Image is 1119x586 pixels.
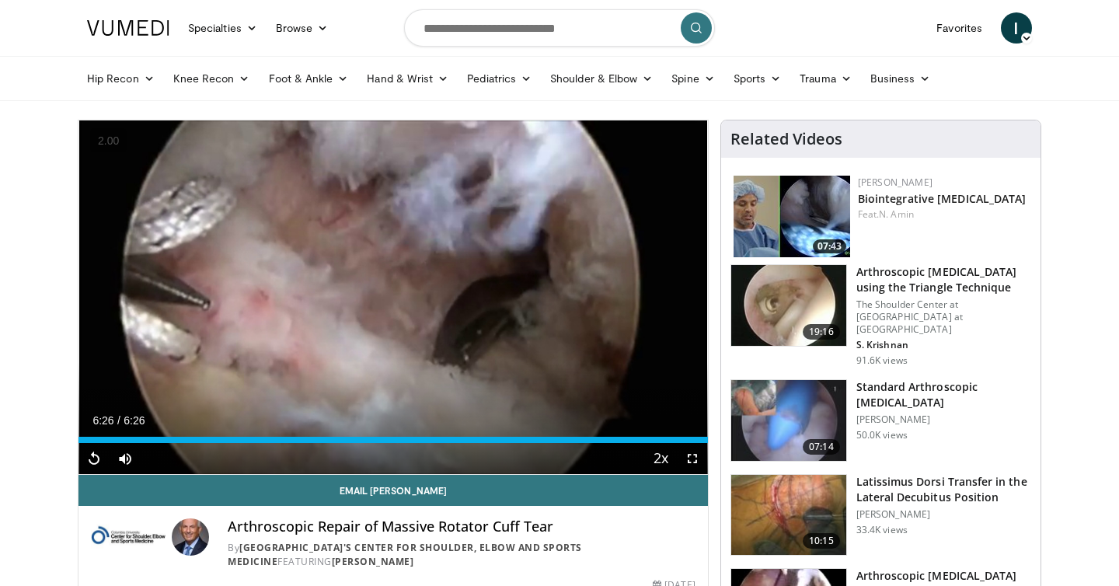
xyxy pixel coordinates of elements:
button: Replay [78,443,110,474]
a: Hand & Wrist [357,63,458,94]
a: Knee Recon [164,63,260,94]
div: By FEATURING [228,541,695,569]
h4: Arthroscopic Repair of Massive Rotator Cuff Tear [228,518,695,535]
img: 38501_0000_3.png.150x105_q85_crop-smart_upscale.jpg [731,475,846,556]
h3: Standard Arthroscopic [MEDICAL_DATA] [856,379,1031,410]
p: 50.0K views [856,429,908,441]
a: [GEOGRAPHIC_DATA]'s Center for Shoulder, Elbow and Sports Medicine [228,541,582,568]
span: / [117,414,120,427]
a: Specialties [179,12,267,44]
a: 10:15 Latissimus Dorsi Transfer in the Lateral Decubitus Position [PERSON_NAME] 33.4K views [730,474,1031,556]
a: Business [861,63,940,94]
a: Foot & Ankle [260,63,358,94]
a: Hip Recon [78,63,164,94]
a: N. Amin [879,208,914,221]
video-js: Video Player [78,120,708,475]
span: 19:16 [803,324,840,340]
a: Pediatrics [458,63,541,94]
a: Favorites [927,12,992,44]
a: 07:43 [734,176,850,257]
a: I [1001,12,1032,44]
p: S. Krishnan [856,339,1031,351]
p: [PERSON_NAME] [856,413,1031,426]
button: Playback Rate [646,443,677,474]
p: The Shoulder Center at [GEOGRAPHIC_DATA] at [GEOGRAPHIC_DATA] [856,298,1031,336]
a: 07:14 Standard Arthroscopic [MEDICAL_DATA] [PERSON_NAME] 50.0K views [730,379,1031,462]
input: Search topics, interventions [404,9,715,47]
span: 10:15 [803,533,840,549]
span: 07:43 [813,239,846,253]
a: Shoulder & Elbow [541,63,662,94]
img: Columbia University's Center for Shoulder, Elbow and Sports Medicine [91,518,166,556]
a: Biointegrative [MEDICAL_DATA] [858,191,1027,206]
a: Browse [267,12,338,44]
h3: Arthroscopic [MEDICAL_DATA] using the Triangle Technique [856,264,1031,295]
span: 07:14 [803,439,840,455]
a: Email [PERSON_NAME] [78,475,708,506]
a: [PERSON_NAME] [858,176,932,189]
a: 19:16 Arthroscopic [MEDICAL_DATA] using the Triangle Technique The Shoulder Center at [GEOGRAPHIC... [730,264,1031,367]
p: 91.6K views [856,354,908,367]
h3: Arthroscopic [MEDICAL_DATA] [856,568,1017,584]
img: 3fbd5ba4-9555-46dd-8132-c1644086e4f5.150x105_q85_crop-smart_upscale.jpg [734,176,850,257]
img: 38854_0000_3.png.150x105_q85_crop-smart_upscale.jpg [731,380,846,461]
span: 6:26 [124,414,145,427]
img: VuMedi Logo [87,20,169,36]
div: Progress Bar [78,437,708,443]
img: krish_3.png.150x105_q85_crop-smart_upscale.jpg [731,265,846,346]
p: 33.4K views [856,524,908,536]
button: Mute [110,443,141,474]
a: [PERSON_NAME] [332,555,414,568]
a: Spine [662,63,723,94]
div: Feat. [858,208,1028,221]
h3: Latissimus Dorsi Transfer in the Lateral Decubitus Position [856,474,1031,505]
p: [PERSON_NAME] [856,508,1031,521]
img: Avatar [172,518,209,556]
a: Sports [724,63,791,94]
button: Fullscreen [677,443,708,474]
h4: Related Videos [730,130,842,148]
a: Trauma [790,63,861,94]
span: 6:26 [92,414,113,427]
